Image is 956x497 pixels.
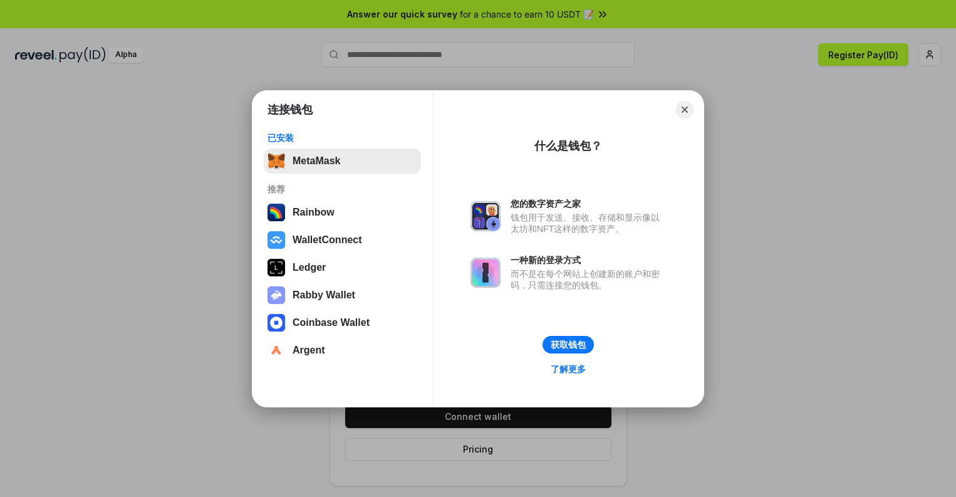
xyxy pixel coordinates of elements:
button: Ledger [264,255,421,280]
div: Rabby Wallet [293,290,355,301]
div: 而不是在每个网站上创建新的账户和密码，只需连接您的钱包。 [511,268,666,291]
button: MetaMask [264,149,421,174]
div: Argent [293,345,325,356]
h1: 连接钱包 [268,102,313,117]
button: Close [676,101,694,118]
div: Rainbow [293,207,335,218]
img: svg+xml,%3Csvg%20xmlns%3D%22http%3A%2F%2Fwww.w3.org%2F2000%2Fsvg%22%20fill%3D%22none%22%20viewBox... [470,258,501,288]
div: 已安装 [268,132,417,144]
button: Rabby Wallet [264,283,421,308]
img: svg+xml,%3Csvg%20width%3D%2228%22%20height%3D%2228%22%20viewBox%3D%220%200%2028%2028%22%20fill%3D... [268,342,285,359]
button: WalletConnect [264,228,421,253]
img: svg+xml,%3Csvg%20xmlns%3D%22http%3A%2F%2Fwww.w3.org%2F2000%2Fsvg%22%20width%3D%2228%22%20height%3... [268,259,285,276]
img: svg+xml,%3Csvg%20width%3D%22120%22%20height%3D%22120%22%20viewBox%3D%220%200%20120%20120%22%20fil... [268,204,285,221]
img: svg+xml,%3Csvg%20width%3D%2228%22%20height%3D%2228%22%20viewBox%3D%220%200%2028%2028%22%20fill%3D... [268,231,285,249]
div: 一种新的登录方式 [511,254,666,266]
button: Rainbow [264,200,421,225]
img: svg+xml,%3Csvg%20xmlns%3D%22http%3A%2F%2Fwww.w3.org%2F2000%2Fsvg%22%20fill%3D%22none%22%20viewBox... [268,286,285,304]
div: MetaMask [293,155,340,167]
div: 获取钱包 [551,339,586,350]
a: 了解更多 [543,361,593,377]
div: 了解更多 [551,364,586,375]
div: 您的数字资产之家 [511,198,666,209]
div: 推荐 [268,184,417,195]
div: Coinbase Wallet [293,317,370,328]
div: WalletConnect [293,234,362,246]
div: 什么是钱包？ [534,139,602,154]
img: svg+xml,%3Csvg%20width%3D%2228%22%20height%3D%2228%22%20viewBox%3D%220%200%2028%2028%22%20fill%3D... [268,314,285,332]
div: Ledger [293,262,326,273]
div: 钱包用于发送、接收、存储和显示像以太坊和NFT这样的数字资产。 [511,212,666,234]
button: 获取钱包 [543,336,594,353]
img: svg+xml,%3Csvg%20xmlns%3D%22http%3A%2F%2Fwww.w3.org%2F2000%2Fsvg%22%20fill%3D%22none%22%20viewBox... [470,201,501,231]
button: Argent [264,338,421,363]
img: svg+xml,%3Csvg%20fill%3D%22none%22%20height%3D%2233%22%20viewBox%3D%220%200%2035%2033%22%20width%... [268,152,285,170]
button: Coinbase Wallet [264,310,421,335]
